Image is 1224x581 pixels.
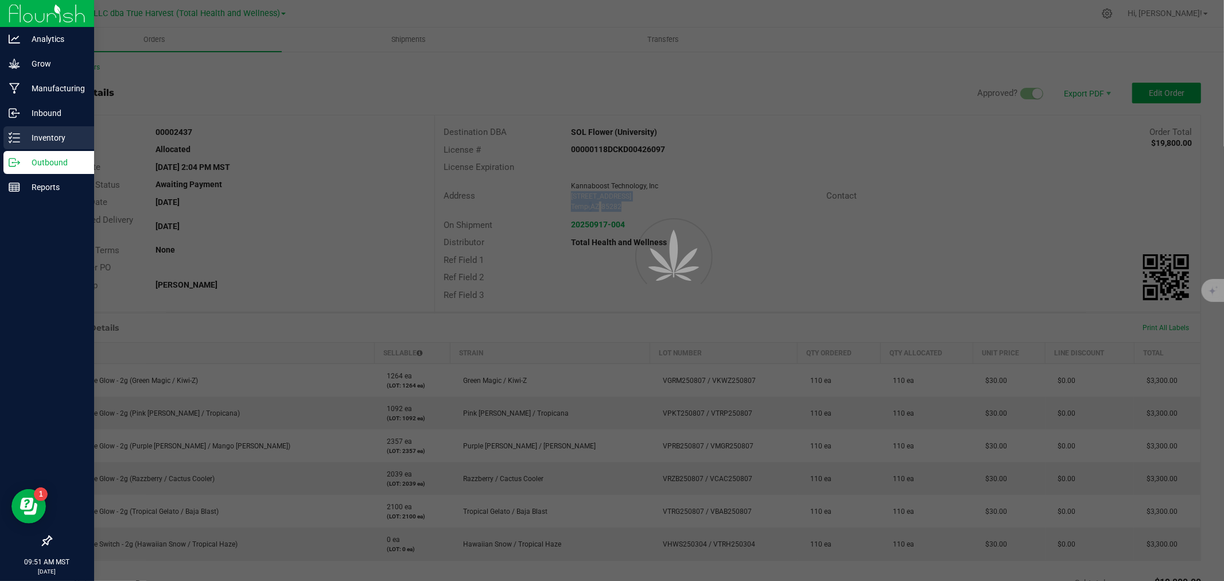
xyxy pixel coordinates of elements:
[9,58,20,69] inline-svg: Grow
[20,180,89,194] p: Reports
[20,131,89,145] p: Inventory
[20,32,89,46] p: Analytics
[11,489,46,524] iframe: Resource center
[20,82,89,95] p: Manufacturing
[9,157,20,168] inline-svg: Outbound
[9,33,20,45] inline-svg: Analytics
[34,487,48,501] iframe: Resource center unread badge
[5,567,89,576] p: [DATE]
[20,106,89,120] p: Inbound
[5,557,89,567] p: 09:51 AM MST
[20,156,89,169] p: Outbound
[9,83,20,94] inline-svg: Manufacturing
[9,181,20,193] inline-svg: Reports
[9,107,20,119] inline-svg: Inbound
[9,132,20,144] inline-svg: Inventory
[20,57,89,71] p: Grow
